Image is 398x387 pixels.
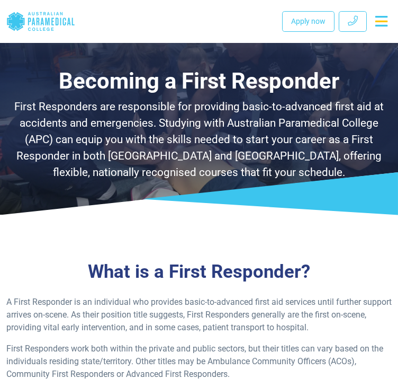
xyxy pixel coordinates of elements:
[282,11,334,32] a: Apply now
[6,342,392,381] p: First Responders work both within the private and public sectors, but their titles can vary based...
[6,4,75,39] a: Australian Paramedical College
[371,12,392,31] button: Toggle navigation
[6,296,392,334] p: A First Responder is an individual who provides basic-to-advanced first aid services until furthe...
[6,68,392,94] h1: Becoming a First Responder
[6,261,392,283] h2: What is a First Responder?
[6,99,392,181] p: First Responders are responsible for providing basic-to-advanced first aid at accidents and emerg...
